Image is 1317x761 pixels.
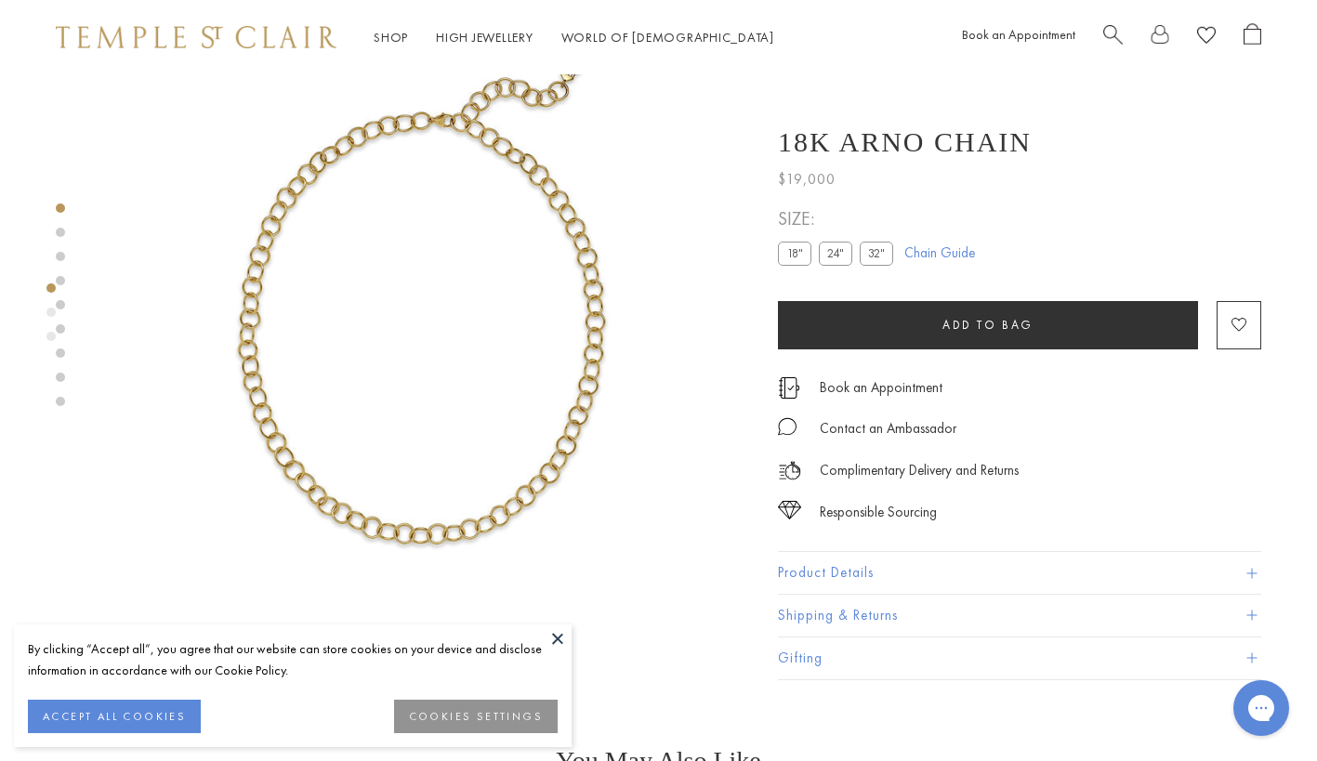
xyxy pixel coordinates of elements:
[820,459,1019,482] p: Complimentary Delivery and Returns
[561,29,774,46] a: World of [DEMOGRAPHIC_DATA]World of [DEMOGRAPHIC_DATA]
[778,637,1261,679] button: Gifting
[436,29,533,46] a: High JewelleryHigh Jewellery
[778,595,1261,636] button: Shipping & Returns
[778,377,800,399] img: icon_appointment.svg
[820,377,942,398] a: Book an Appointment
[820,417,956,440] div: Contact an Ambassador
[778,501,801,519] img: icon_sourcing.svg
[778,204,901,235] span: SIZE:
[860,243,893,266] label: 32"
[28,638,558,681] div: By clicking “Accept all”, you agree that our website can store cookies on your device and disclos...
[28,700,201,733] button: ACCEPT ALL COOKIES
[904,243,975,264] a: Chain Guide
[1103,23,1123,52] a: Search
[962,26,1075,43] a: Book an Appointment
[778,301,1198,349] button: Add to bag
[819,243,852,266] label: 24"
[778,459,801,482] img: icon_delivery.svg
[778,126,1032,158] h1: 18K Arno Chain
[1197,23,1216,52] a: View Wishlist
[820,501,937,524] div: Responsible Sourcing
[778,243,811,266] label: 18"
[374,26,774,49] nav: Main navigation
[778,417,797,436] img: MessageIcon-01_2.svg
[778,553,1261,595] button: Product Details
[46,279,56,356] div: Product gallery navigation
[778,167,836,191] span: $19,000
[942,317,1034,333] span: Add to bag
[374,29,408,46] a: ShopShop
[394,700,558,733] button: COOKIES SETTINGS
[56,26,336,48] img: Temple St. Clair
[1224,674,1298,742] iframe: Gorgias live chat messenger
[1244,23,1261,52] a: Open Shopping Bag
